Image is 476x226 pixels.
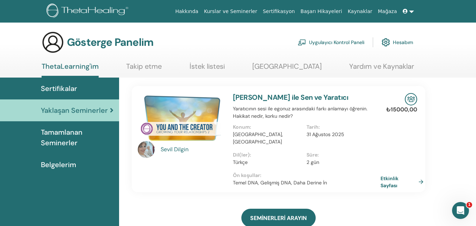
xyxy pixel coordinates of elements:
[252,62,322,71] font: [GEOGRAPHIC_DATA]
[452,202,469,219] iframe: Intercom canlı sohbet
[126,62,162,71] font: Takip etme
[250,214,307,222] font: SEMİNERLERİ ARAYIN
[42,31,64,54] img: generic-user-icon.jpg
[381,175,426,189] a: Etkinlik Sayfası
[382,36,390,48] img: cog.svg
[47,4,131,19] img: logo.png
[126,62,162,76] a: Takip etme
[345,5,375,18] a: Kaynaklar
[349,62,414,76] a: Yardım ve Kaynaklar
[382,35,413,50] a: Hesabım
[42,62,99,78] a: ThetaLearning'im
[233,152,250,158] font: Dil(ler)
[375,5,400,18] a: Mağaza
[233,131,283,145] font: [GEOGRAPHIC_DATA], [GEOGRAPHIC_DATA]
[175,8,198,14] font: Hakkında
[307,159,319,165] font: 2 gün
[204,8,257,14] font: Kurslar ve Seminerler
[233,159,248,165] font: Türkçe
[317,152,319,158] font: :
[161,146,173,153] font: Sevil
[161,145,226,154] a: Sevil Dilgin
[250,152,251,158] font: :
[348,8,372,14] font: Kaynaklar
[309,39,364,46] font: Uygulayıcı Kontrol Paneli
[233,172,260,178] font: Ön koşullar
[298,35,364,50] a: Uygulayıcı Kontrol Paneli
[307,131,344,138] font: 31 Ağustos 2025
[307,124,319,130] font: Tarih
[260,5,298,18] a: Sertifikasyon
[172,5,201,18] a: Hakkında
[190,62,225,76] a: İstek listesi
[319,124,320,130] font: :
[233,93,348,102] a: [PERSON_NAME] ile Sen ve Yaratıcı
[41,84,77,93] font: Sertifikalar
[138,93,224,143] img: Sen ve Yaratıcı
[41,106,108,115] font: Yaklaşan Seminerler
[307,152,317,158] font: Süre
[298,39,306,45] img: chalkboard-teacher.svg
[301,8,342,14] font: Başarı Hikayeleri
[468,202,471,207] font: 1
[381,176,398,189] font: Etkinlik Sayfası
[233,124,250,130] font: Konum
[405,93,417,105] img: Yüz Yüze Seminer
[386,106,417,113] font: ₺15000,00
[174,146,188,153] font: Dilgin
[41,160,76,169] font: Belgelerim
[67,35,153,49] font: Gösterge Panelim
[201,5,260,18] a: Kurslar ve Seminerler
[190,62,225,71] font: İstek listesi
[250,124,251,130] font: :
[233,105,367,119] font: Yaratıcının sesi ile egonuz arasındaki farkı anlamayı öğrenin. Hakikat nedir, korku nedir?
[378,8,397,14] font: Mağaza
[42,62,99,71] font: ThetaLearning'im
[263,8,295,14] font: Sertifikasyon
[393,39,413,46] font: Hesabım
[260,172,261,178] font: :
[41,128,82,147] font: Tamamlanan Seminerler
[233,179,327,186] font: Temel DNA, Gelişmiş DNA, Daha Derine İn
[138,141,155,158] img: default.jpg
[349,62,414,71] font: Yardım ve Kaynaklar
[252,62,322,76] a: [GEOGRAPHIC_DATA]
[298,5,345,18] a: Başarı Hikayeleri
